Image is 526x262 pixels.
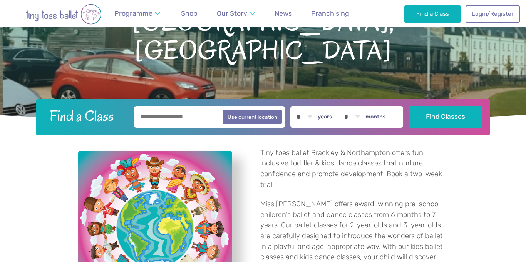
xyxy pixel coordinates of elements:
[466,5,519,22] a: Login/Register
[365,113,386,120] label: months
[308,5,353,22] a: Franchising
[44,106,129,125] h2: Find a Class
[13,5,513,65] span: [GEOGRAPHIC_DATA], [GEOGRAPHIC_DATA]
[318,113,332,120] label: years
[111,5,164,22] a: Programme
[275,9,292,17] span: News
[409,106,483,128] button: Find Classes
[260,148,448,190] p: Tiny toes ballet Brackley & Northampton offers fun inclusive toddler & kids dance classes that nu...
[223,110,282,124] button: Use current location
[181,9,198,17] span: Shop
[213,5,259,22] a: Our Story
[114,9,152,17] span: Programme
[10,4,117,25] img: tiny toes ballet
[271,5,295,22] a: News
[217,9,247,17] span: Our Story
[404,5,461,22] a: Find a Class
[311,9,349,17] span: Franchising
[178,5,201,22] a: Shop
